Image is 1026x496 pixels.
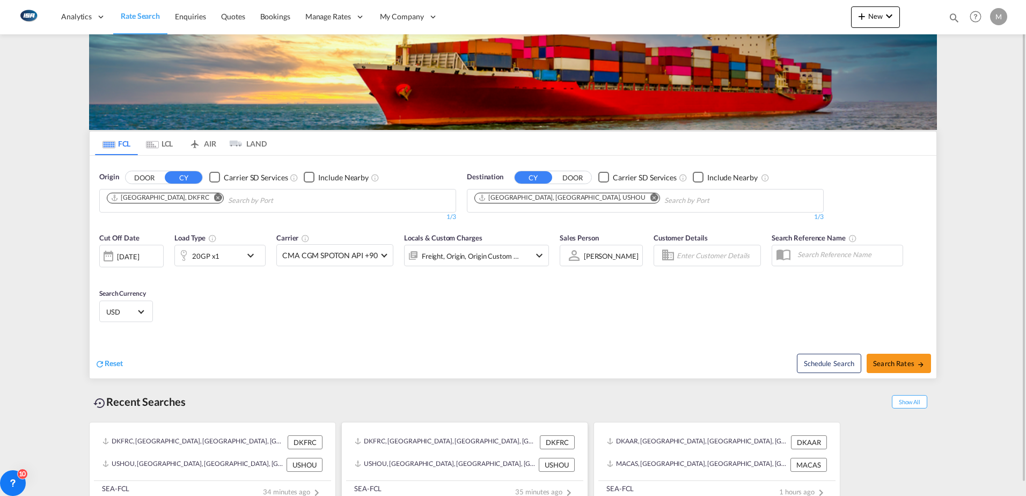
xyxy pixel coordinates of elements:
img: LCL+%26+FCL+BACKGROUND.png [89,5,937,130]
div: icon-refreshReset [95,358,123,370]
md-icon: icon-backup-restore [93,397,106,410]
span: Locals & Custom Charges [404,234,482,242]
md-icon: icon-magnify [948,12,960,24]
div: SEA-FCL [354,484,382,493]
div: 20GP x1 [192,249,219,264]
div: MACAS, Casablanca, Morocco, Northern Africa, Africa [607,458,788,472]
span: Help [966,8,985,26]
div: [DATE] [99,245,164,267]
md-icon: icon-chevron-down [244,249,262,262]
md-pagination-wrapper: Use the left and right arrow keys to navigate between tabs [95,132,267,155]
button: icon-plus 400-fgNewicon-chevron-down [851,6,900,28]
md-tab-item: FCL [95,132,138,155]
md-datepicker: Select [99,266,107,281]
div: DKFRC, Fredericia, Denmark, Northern Europe, Europe [355,435,537,449]
span: Carrier [276,234,310,242]
md-icon: Unchecked: Search for CY (Container Yard) services for all selected carriers.Checked : Search for... [290,173,298,182]
md-icon: Unchecked: Ignores neighbouring ports when fetching rates.Checked : Includes neighbouring ports w... [761,173,770,182]
input: Search Reference Name [792,246,903,262]
md-icon: Unchecked: Ignores neighbouring ports when fetching rates.Checked : Includes neighbouring ports w... [371,173,379,182]
md-icon: icon-airplane [188,137,201,145]
md-icon: icon-chevron-down [533,249,546,262]
div: MACAS [790,458,827,472]
span: 34 minutes ago [263,487,323,496]
md-icon: Unchecked: Search for CY (Container Yard) services for all selected carriers.Checked : Search for... [679,173,687,182]
div: Houston, TX, USHOU [478,193,646,202]
div: Include Nearby [318,172,369,183]
md-chips-wrap: Chips container. Use arrow keys to select chips. [473,189,771,209]
div: Freight Origin Origin Custom Factory Stuffing [422,249,519,264]
div: Carrier SD Services [613,172,677,183]
button: DOOR [554,171,591,184]
div: [PERSON_NAME] [584,252,639,260]
md-select: Select Currency: $ USDUnited States Dollar [105,304,147,319]
button: Search Ratesicon-arrow-right [867,354,931,373]
div: DKAAR, Aarhus, Denmark, Northern Europe, Europe [607,435,788,449]
div: Include Nearby [707,172,758,183]
md-icon: icon-refresh [95,359,105,369]
button: CY [165,171,202,184]
span: USD [106,307,136,317]
div: 20GP x1icon-chevron-down [174,245,266,266]
span: Enquiries [175,12,206,21]
div: DKFRC, Fredericia, Denmark, Northern Europe, Europe [102,435,285,449]
span: Sales Person [560,234,599,242]
md-icon: icon-information-outline [208,234,217,243]
span: Quotes [221,12,245,21]
div: Help [966,8,990,27]
input: Enter Customer Details [677,247,757,264]
div: M [990,8,1007,25]
md-checkbox: Checkbox No Ink [598,172,677,183]
span: My Company [380,11,424,22]
span: Show All [892,395,927,409]
div: OriginDOOR CY Checkbox No InkUnchecked: Search for CY (Container Yard) services for all selected ... [90,156,936,378]
md-chips-wrap: Chips container. Use arrow keys to select chips. [105,189,334,209]
div: icon-magnify [948,12,960,28]
div: Recent Searches [89,390,190,414]
md-icon: icon-chevron-down [883,10,896,23]
md-icon: icon-arrow-right [917,361,925,368]
div: DKFRC [288,435,323,449]
md-icon: icon-plus 400-fg [855,10,868,23]
md-checkbox: Checkbox No Ink [304,172,369,183]
div: 1/3 [99,213,456,222]
span: Analytics [61,11,92,22]
md-tab-item: AIR [181,132,224,155]
button: Note: By default Schedule search will only considerorigin ports, destination ports and cut off da... [797,354,861,373]
div: USHOU, Houston, TX, United States, North America, Americas [102,458,284,472]
button: CY [515,171,552,184]
div: Freight Origin Origin Custom Factory Stuffingicon-chevron-down [404,245,549,266]
div: USHOU [287,458,323,472]
span: Search Reference Name [772,234,857,242]
input: Chips input. [228,192,330,209]
span: New [855,12,896,20]
md-tab-item: LCL [138,132,181,155]
button: Remove [207,193,223,204]
md-checkbox: Checkbox No Ink [209,172,288,183]
div: [DATE] [117,252,139,261]
md-icon: Your search will be saved by the below given name [848,234,857,243]
div: Fredericia, DKFRC [111,193,209,202]
md-select: Sales Person: Martin Kring [583,248,640,264]
span: CMA CGM SPOTON API +90 [282,250,378,261]
span: Reset [105,359,123,368]
div: Carrier SD Services [224,172,288,183]
span: 35 minutes ago [515,487,575,496]
span: Manage Rates [305,11,351,22]
div: 1/3 [467,213,824,222]
span: Search Rates [873,359,925,368]
span: Destination [467,172,503,183]
div: Press delete to remove this chip. [478,193,648,202]
md-checkbox: Checkbox No Ink [693,172,758,183]
input: Chips input. [664,192,766,209]
div: DKFRC [540,435,575,449]
span: Customer Details [654,234,708,242]
div: USHOU [539,458,575,472]
md-icon: The selected Trucker/Carrierwill be displayed in the rate results If the rates are from another f... [301,234,310,243]
span: Origin [99,172,119,183]
span: Cut Off Date [99,234,140,242]
img: 1aa151c0c08011ec8d6f413816f9a227.png [16,5,40,29]
span: Load Type [174,234,217,242]
div: SEA-FCL [606,484,634,493]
